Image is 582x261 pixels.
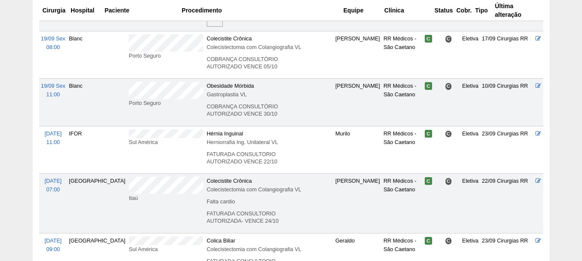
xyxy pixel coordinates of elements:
[480,126,534,173] td: 23/09 Cirurgias RR
[425,35,432,43] span: Confirmada
[44,131,62,137] span: [DATE]
[205,31,334,79] td: Colecistite Crônica
[41,36,65,50] a: 19/09 Sex 08:00
[461,31,480,79] td: Eletiva
[207,245,332,254] div: Colecistectomia com Colangiografia VL
[480,174,534,233] td: 22/09 Cirurgias RR
[535,36,541,42] a: Editar
[207,56,332,71] p: COBRANÇA CONSULTÓRIO AUTORIZADO VENCE 05/10
[129,99,203,107] div: Porto Seguro
[535,238,541,244] a: Editar
[207,90,332,99] div: Gastroplastia VL
[205,126,334,173] td: Hérnia Inguinal
[207,210,332,225] p: FATURADA CONSULTORIO AUTORIZADA- VENCE 24/10
[445,83,452,90] span: Consultório
[46,92,60,98] span: 11:00
[445,35,452,43] span: Consultório
[535,83,541,89] a: Editar
[382,126,423,173] td: RR Médicos - São Caetano
[67,31,127,79] td: Blanc
[44,238,62,252] a: [DATE] 09:00
[207,198,332,206] p: Falta cardio
[480,31,534,79] td: 17/09 Cirurgias RR
[46,246,60,252] span: 09:00
[44,131,62,145] a: [DATE] 11:00
[382,79,423,126] td: RR Médicos - São Caetano
[445,178,452,185] span: Consultório
[425,177,432,185] span: Confirmada
[46,139,60,145] span: 11:00
[207,151,332,166] p: FATURADA CONSULTORIO AUTORIZADO VENCE 22/10
[67,126,127,173] td: IFOR
[207,43,332,52] div: Colecistectomia com Colangiografia VL
[382,174,423,233] td: RR Médicos - São Caetano
[44,178,62,184] span: [DATE]
[480,79,534,126] td: 10/09 Cirurgias RR
[334,174,382,233] td: [PERSON_NAME]
[425,237,432,245] span: Confirmada
[67,174,127,233] td: [GEOGRAPHIC_DATA]
[46,187,60,193] span: 07:00
[461,174,480,233] td: Eletiva
[425,82,432,90] span: Confirmada
[41,36,65,42] span: 19/09 Sex
[535,131,541,137] a: Editar
[207,103,332,118] p: COBRANÇA CONSULTÓRIO AUTORIZADO VENCE 30/10
[205,79,334,126] td: Obesidade Mórbida
[67,79,127,126] td: Blanc
[535,178,541,184] a: Editar
[334,31,382,79] td: [PERSON_NAME]
[445,130,452,138] span: Consultório
[44,178,62,193] a: [DATE] 07:00
[334,79,382,126] td: [PERSON_NAME]
[129,52,203,60] div: Porto Seguro
[461,79,480,126] td: Eletiva
[207,138,332,147] div: Herniorrafia Ing. Unilateral VL
[129,245,203,254] div: Sul América
[46,44,60,50] span: 08:00
[44,238,62,244] span: [DATE]
[205,174,334,233] td: Colecistite Crônica
[207,185,332,194] div: Colecistectomia com Colangiografia VL
[129,194,203,203] div: Itaú
[382,31,423,79] td: RR Médicos - São Caetano
[445,237,452,245] span: Consultório
[334,126,382,173] td: Murilo
[41,83,65,89] span: 19/09 Sex
[461,126,480,173] td: Eletiva
[425,130,432,138] span: Confirmada
[129,138,203,147] div: Sul América
[41,83,65,98] a: 19/09 Sex 11:00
